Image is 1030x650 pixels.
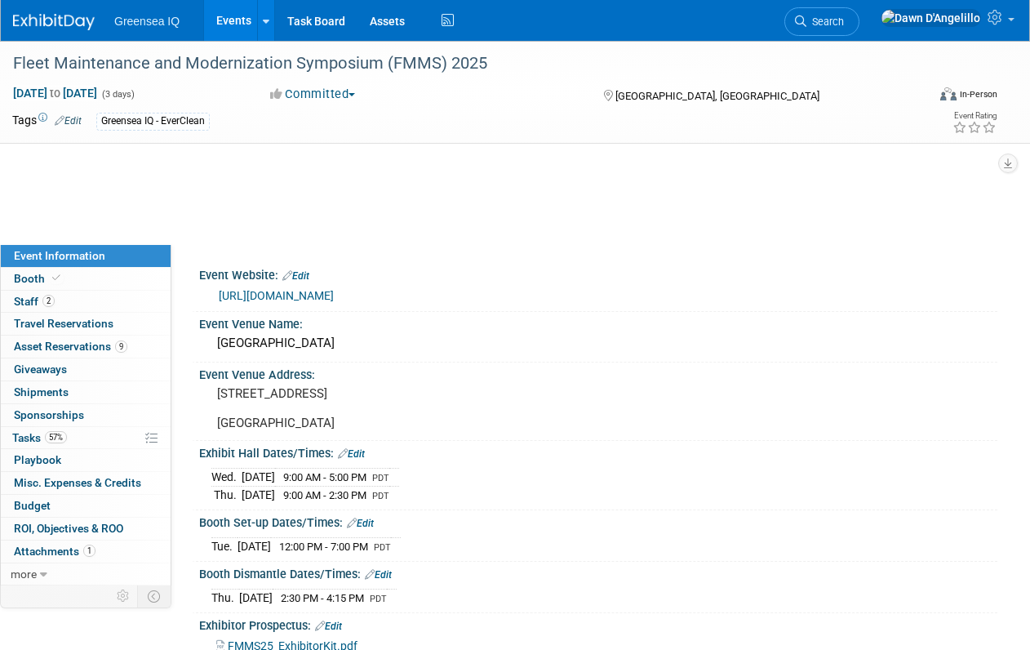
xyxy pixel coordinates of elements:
div: Booth Set-up Dates/Times: [199,510,997,532]
span: ROI, Objectives & ROO [14,522,123,535]
div: Exhibit Hall Dates/Times: [199,441,997,462]
a: Edit [282,270,309,282]
a: Tasks57% [1,427,171,449]
span: 2:30 PM - 4:15 PM [281,592,364,604]
span: PDT [374,542,391,553]
td: Wed. [211,469,242,487]
span: Giveaways [14,363,67,376]
td: Tags [12,112,82,131]
a: Edit [347,518,374,529]
span: Search [806,16,844,28]
div: Event Rating [952,112,997,120]
a: more [1,563,171,585]
span: Event Information [14,249,105,262]
pre: [STREET_ADDRESS] [GEOGRAPHIC_DATA] [217,386,514,430]
td: [DATE] [238,538,271,555]
td: [DATE] [239,590,273,607]
span: [GEOGRAPHIC_DATA], [GEOGRAPHIC_DATA] [615,90,819,102]
td: Toggle Event Tabs [138,585,171,607]
span: (3 days) [100,89,135,100]
td: Thu. [211,487,242,504]
div: Booth Dismantle Dates/Times: [199,562,997,583]
span: Tasks [12,431,67,444]
div: Greensea IQ - EverClean [96,113,210,130]
td: Personalize Event Tab Strip [109,585,138,607]
span: Travel Reservations [14,317,113,330]
a: Playbook [1,449,171,471]
a: Budget [1,495,171,517]
div: Fleet Maintenance and Modernization Symposium (FMMS) 2025 [7,49,913,78]
img: ExhibitDay [13,14,95,30]
td: [DATE] [242,469,275,487]
span: more [11,568,37,581]
a: Shipments [1,381,171,403]
a: Giveaways [1,358,171,381]
span: 9:00 AM - 2:30 PM [283,489,366,501]
a: ROI, Objectives & ROO [1,518,171,540]
div: Event Website: [199,263,997,284]
a: Sponsorships [1,404,171,426]
a: Misc. Expenses & Credits [1,472,171,494]
span: Asset Reservations [14,340,127,353]
span: [DATE] [DATE] [12,86,98,100]
span: Shipments [14,385,69,398]
span: to [47,87,63,100]
span: 1 [83,545,95,557]
div: Event Format [854,85,997,109]
td: [DATE] [242,487,275,504]
a: Travel Reservations [1,313,171,335]
span: Misc. Expenses & Credits [14,476,141,489]
td: Tue. [211,538,238,555]
div: In-Person [959,88,997,100]
span: 2 [42,295,55,307]
span: Sponsorships [14,408,84,421]
a: Event Information [1,245,171,267]
span: 57% [45,431,67,443]
span: Booth [14,272,64,285]
div: Event Venue Name: [199,312,997,332]
div: Exhibitor Prospectus: [199,613,997,634]
td: Thu. [211,590,239,607]
span: PDT [370,594,387,604]
img: Format-Inperson.png [940,87,957,100]
span: Staff [14,295,55,308]
span: 12:00 PM - 7:00 PM [279,541,368,553]
div: [GEOGRAPHIC_DATA] [211,331,985,356]
div: Event Venue Address: [199,363,997,383]
a: Edit [315,621,342,632]
a: Booth [1,268,171,290]
span: 9:00 AM - 5:00 PM [283,471,366,483]
img: Dawn D'Angelillo [881,9,981,27]
a: Asset Reservations9 [1,336,171,358]
span: Attachments [14,545,95,558]
a: Search [784,7,859,36]
span: PDT [372,491,389,501]
a: Edit [55,115,82,127]
span: Budget [14,499,51,512]
i: Booth reservation complete [52,274,60,283]
span: PDT [372,473,389,483]
a: Attachments1 [1,541,171,563]
span: Playbook [14,453,61,466]
a: Edit [365,569,392,581]
a: Edit [338,448,365,460]
a: [URL][DOMAIN_NAME] [219,289,334,302]
span: 9 [115,341,127,353]
button: Committed [264,86,362,103]
a: Staff2 [1,291,171,313]
span: Greensea IQ [114,15,180,28]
